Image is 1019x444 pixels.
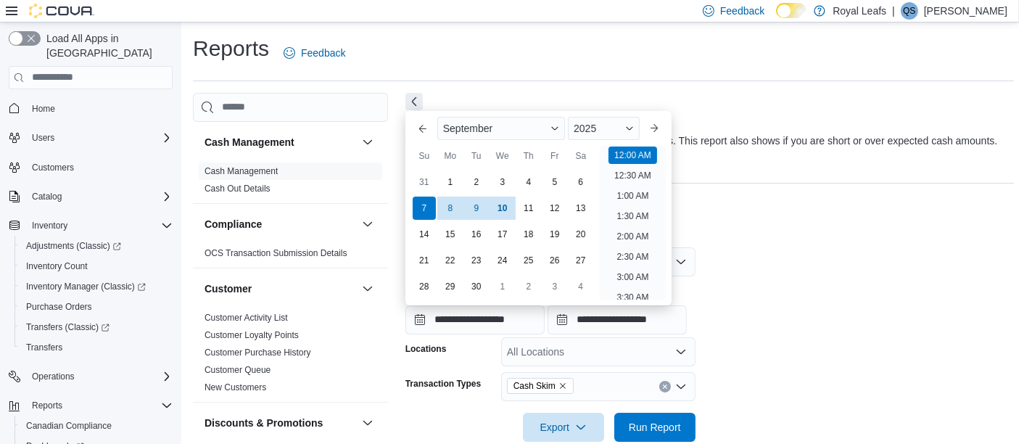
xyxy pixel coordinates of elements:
span: Cash Skim [507,378,574,394]
div: day-25 [517,249,540,272]
span: Inventory [26,217,173,234]
div: day-5 [543,170,566,194]
button: Operations [26,368,81,385]
div: We [491,144,514,168]
span: Adjustments (Classic) [26,240,121,252]
div: day-13 [569,197,593,220]
a: Inventory Manager (Classic) [15,276,178,297]
span: Customers [32,162,74,173]
div: day-31 [413,170,436,194]
h1: Reports [193,34,269,63]
button: Discounts & Promotions [205,416,356,430]
button: Remove Cash Skim from selection in this group [558,382,567,390]
div: day-15 [439,223,462,246]
span: Dark Mode [776,18,777,19]
a: OCS Transaction Submission Details [205,248,347,258]
a: Home [26,100,61,118]
p: [PERSON_NAME] [924,2,1007,20]
li: 12:30 AM [608,167,657,184]
div: day-2 [465,170,488,194]
div: day-3 [543,275,566,298]
button: Compliance [359,215,376,233]
span: Adjustments (Classic) [20,237,173,255]
li: 3:30 AM [611,289,654,306]
span: Reports [32,400,62,411]
div: day-8 [439,197,462,220]
span: Cash Management [205,165,278,177]
div: day-28 [413,275,436,298]
span: Transfers (Classic) [26,321,110,333]
span: Inventory Manager (Classic) [26,281,146,292]
a: New Customers [205,382,266,392]
div: Customer [193,309,388,402]
div: day-6 [569,170,593,194]
a: Customer Loyalty Points [205,330,299,340]
h3: Compliance [205,217,262,231]
button: Inventory Count [15,256,178,276]
button: Cash Management [359,133,376,151]
button: Reports [26,397,68,414]
div: day-29 [439,275,462,298]
div: day-23 [465,249,488,272]
span: Inventory Count [26,260,88,272]
a: Canadian Compliance [20,417,117,435]
span: Run Report [629,420,681,435]
div: day-19 [543,223,566,246]
div: day-26 [543,249,566,272]
span: 2025 [574,123,596,134]
span: September [443,123,492,134]
span: Reports [26,397,173,414]
span: Customer Activity List [205,312,288,324]
button: Users [26,129,60,147]
div: day-4 [517,170,540,194]
span: Customers [26,158,173,176]
span: Users [26,129,173,147]
span: Customer Queue [205,364,271,376]
div: Tu [465,144,488,168]
div: day-14 [413,223,436,246]
span: Transfers [26,342,62,353]
span: Cash Skim [513,379,556,393]
span: Operations [32,371,75,382]
span: OCS Transaction Submission Details [205,247,347,259]
span: New Customers [205,382,266,393]
div: Su [413,144,436,168]
a: Feedback [278,38,351,67]
button: Catalog [3,186,178,207]
div: Th [517,144,540,168]
img: Cova [29,4,94,18]
button: Open list of options [675,346,687,358]
button: Clear input [659,381,671,392]
a: Cash Out Details [205,184,271,194]
div: day-27 [569,249,593,272]
div: Compliance [193,244,388,268]
span: Canadian Compliance [20,417,173,435]
li: 12:00 AM [608,147,657,164]
button: Catalog [26,188,67,205]
div: Button. Open the month selector. September is currently selected. [437,117,565,140]
div: day-3 [491,170,514,194]
button: Inventory [3,215,178,236]
a: Customer Purchase History [205,348,311,358]
a: Transfers (Classic) [20,318,115,336]
span: Customer Loyalty Points [205,329,299,341]
span: Export [532,413,595,442]
div: Mo [439,144,462,168]
a: Inventory Count [20,258,94,275]
div: day-9 [465,197,488,220]
button: Users [3,128,178,148]
button: Previous Month [411,117,434,140]
label: Transaction Types [405,378,481,390]
div: day-22 [439,249,462,272]
div: Button. Open the year selector. 2025 is currently selected. [568,117,640,140]
button: Purchase Orders [15,297,178,317]
li: 3:00 AM [611,268,654,286]
div: day-20 [569,223,593,246]
span: Operations [26,368,173,385]
li: 1:00 AM [611,187,654,205]
div: day-21 [413,249,436,272]
div: day-16 [465,223,488,246]
a: Transfers (Classic) [15,317,178,337]
li: 1:30 AM [611,207,654,225]
span: Inventory [32,220,67,231]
